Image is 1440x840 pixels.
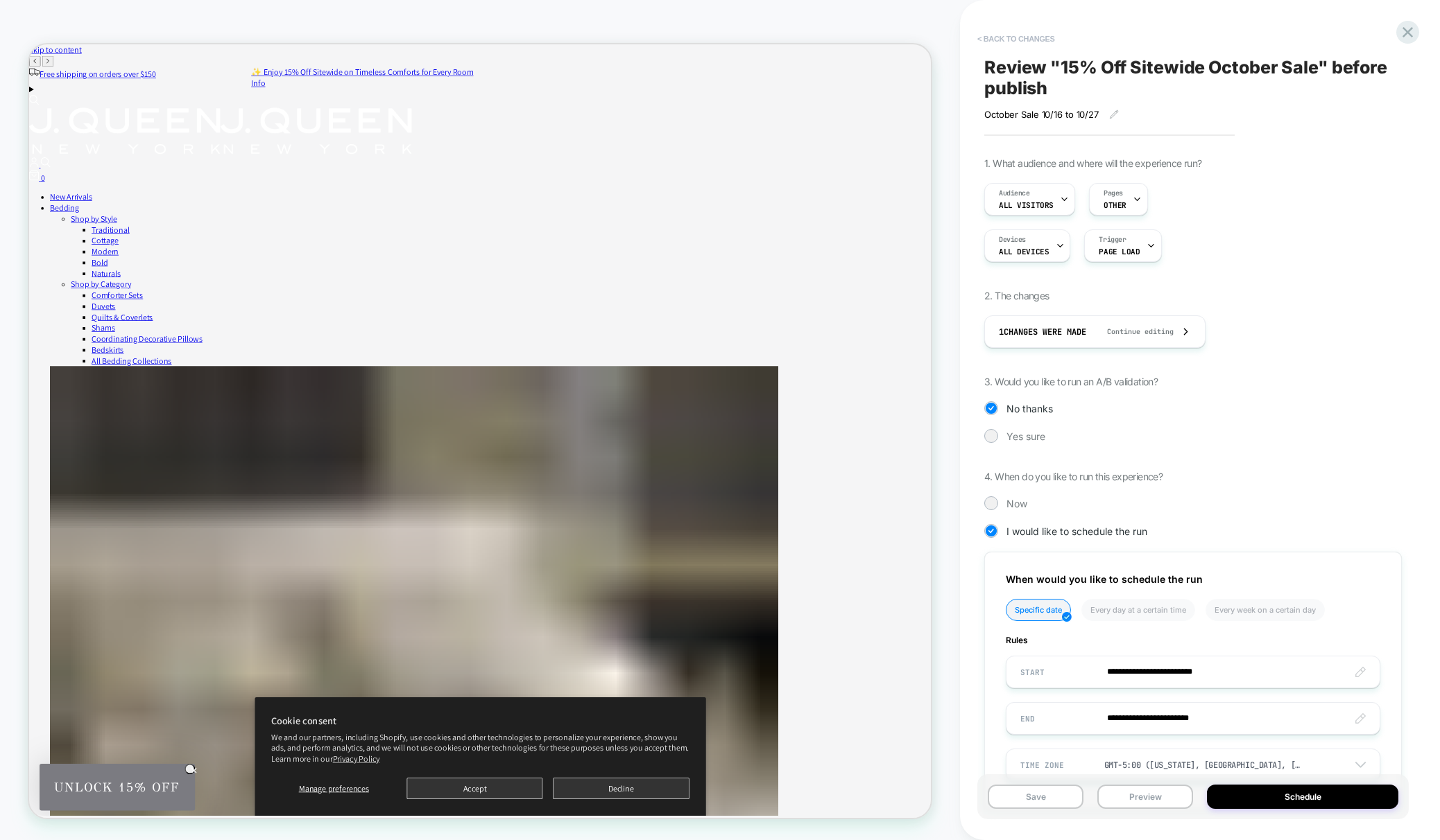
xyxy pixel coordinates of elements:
[83,371,114,385] a: Shams
[1207,785,1398,809] button: Schedule
[55,313,136,327] a: Shop by Category
[83,254,119,269] a: Cottage
[1206,599,1325,621] li: Every week on a certain day
[999,235,1026,245] span: Devices
[83,400,126,414] a: Bedskirts
[83,240,134,254] a: Traditional
[1104,189,1123,198] span: Pages
[1099,247,1140,256] span: Page Load
[984,157,1201,169] span: 1. What audience and where will the experience run?
[999,247,1049,256] span: ALL DEVICES
[984,290,1049,301] span: 2. The changes
[83,269,119,283] a: Modern
[83,356,165,371] a: Quilts & Coverlets
[970,28,1062,50] button: < Back to changes
[988,785,1083,809] button: Save
[296,44,315,59] span: Info
[28,211,67,225] a: Bedding
[17,15,33,30] button: Next slide
[1006,498,1027,509] span: Now
[999,326,1086,338] span: 1 Changes were made
[83,298,122,313] a: Naturals
[1104,760,1301,771] div: GMT-5:00 ([US_STATE], [GEOGRAPHIC_DATA], [GEOGRAPHIC_DATA])
[1006,430,1045,442] span: Yes sure
[1099,235,1126,245] span: Trigger
[984,109,1099,120] span: October Sale 10/16 to 10/27
[1104,200,1126,210] span: OTHER
[1006,573,1203,585] span: When would you like to schedule the run
[55,225,117,240] a: Shop by Style
[1355,762,1366,768] img: down
[1006,525,1147,537] span: I would like to schedule the run
[999,200,1054,210] span: All Visitors
[1093,327,1174,336] span: Continue editing
[999,189,1030,198] span: Audience
[83,342,115,356] a: Duvets
[14,33,169,47] a: Free shipping on orders over $150
[984,57,1402,98] span: Review " 15% Off Sitewide October Sale " before publish
[1006,599,1071,621] li: Specific date
[83,283,105,298] a: Bold
[15,170,21,185] span: 0
[1006,635,1380,645] span: Rules
[1081,599,1195,621] li: Every day at a certain time
[28,196,84,211] a: New Arrivals
[255,85,511,147] img: J. Queen New York
[83,414,190,429] a: All Bedding Collections
[984,471,1163,482] span: 4. When do you like to run this experience?
[296,30,592,44] a: ✨ Enjoy 15% Off Sitewide on Timeless Comforts for Every Room
[83,385,231,400] a: Coordinating Decorative Pillows
[1097,785,1193,809] button: Preview
[1006,403,1053,414] span: No thanks
[83,327,152,342] a: Comforter Sets
[984,376,1158,387] span: 3. Would you like to run an A/B validation?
